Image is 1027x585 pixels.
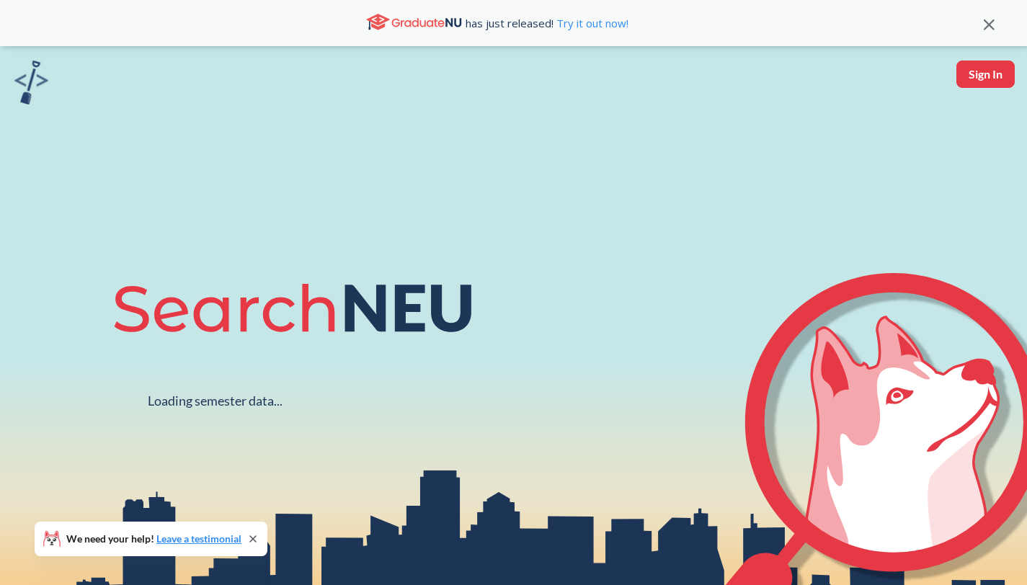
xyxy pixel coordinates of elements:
a: Try it out now! [553,16,628,30]
div: Loading semester data... [148,393,283,409]
a: Leave a testimonial [156,532,241,545]
button: Sign In [956,61,1015,88]
span: We need your help! [66,534,241,544]
a: sandbox logo [14,61,48,109]
img: sandbox logo [14,61,48,104]
span: has just released! [466,15,628,31]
